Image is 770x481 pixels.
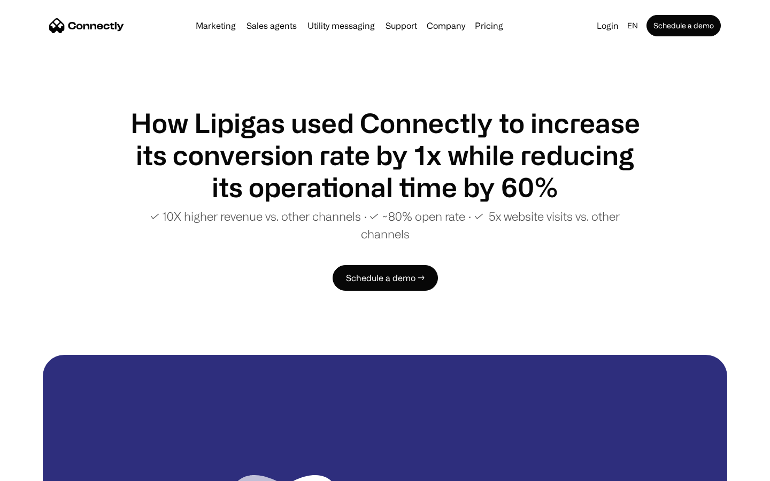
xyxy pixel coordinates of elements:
a: Schedule a demo → [333,265,438,291]
ul: Language list [21,462,64,477]
aside: Language selected: English [11,461,64,477]
div: en [627,18,638,33]
a: Support [381,21,421,30]
p: ✓ 10X higher revenue vs. other channels ∙ ✓ ~80% open rate ∙ ✓ 5x website visits vs. other channels [128,207,642,243]
a: Sales agents [242,21,301,30]
h1: How Lipigas used Connectly to increase its conversion rate by 1x while reducing its operational t... [128,107,642,203]
a: Marketing [191,21,240,30]
a: Login [592,18,623,33]
div: Company [427,18,465,33]
a: Utility messaging [303,21,379,30]
a: Schedule a demo [646,15,721,36]
a: Pricing [471,21,507,30]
